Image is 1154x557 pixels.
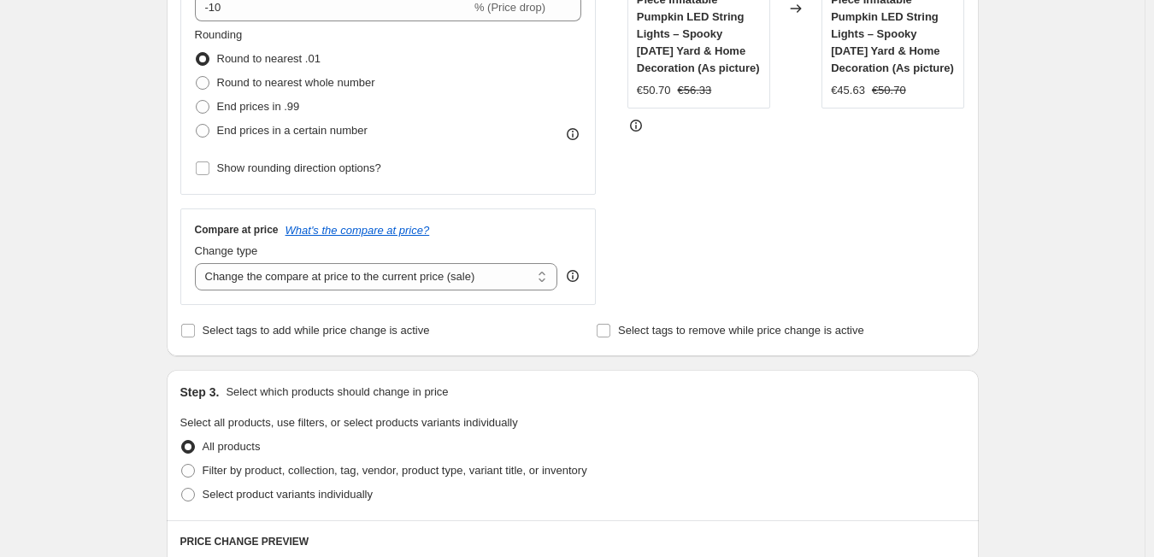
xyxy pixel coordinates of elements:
[180,535,965,548] h6: PRICE CHANGE PREVIEW
[637,82,671,99] div: €50.70
[831,82,865,99] div: €45.63
[474,1,545,14] span: % (Price drop)
[195,244,258,257] span: Change type
[564,267,581,284] div: help
[203,440,261,453] span: All products
[180,416,518,429] span: Select all products, use filters, or select products variants individually
[203,464,587,477] span: Filter by product, collection, tag, vendor, product type, variant title, or inventory
[217,100,300,113] span: End prices in .99
[217,161,381,174] span: Show rounding direction options?
[217,124,368,137] span: End prices in a certain number
[217,52,321,65] span: Round to nearest .01
[618,324,864,337] span: Select tags to remove while price change is active
[226,384,448,401] p: Select which products should change in price
[195,28,243,41] span: Rounding
[195,223,279,237] h3: Compare at price
[203,488,373,501] span: Select product variants individually
[217,76,375,89] span: Round to nearest whole number
[872,82,906,99] strike: €50.70
[180,384,220,401] h2: Step 3.
[286,224,430,237] button: What's the compare at price?
[203,324,430,337] span: Select tags to add while price change is active
[678,82,712,99] strike: €56.33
